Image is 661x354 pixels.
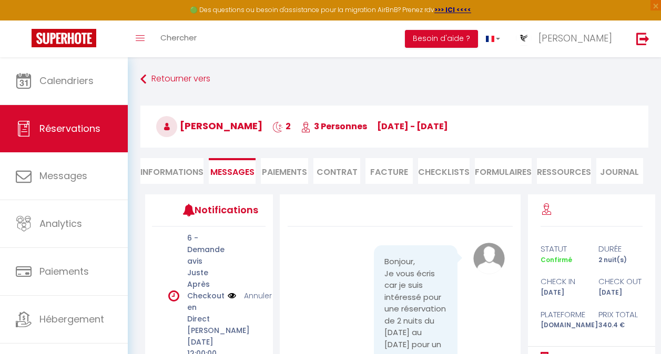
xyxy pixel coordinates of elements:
[152,20,205,57] a: Chercher
[434,5,471,14] a: >>> ICI <<<<
[32,29,96,47] img: Super Booking
[592,320,649,330] div: 340.4 €
[592,243,649,255] div: durée
[475,158,532,184] li: FORMULAIRES
[508,20,625,57] a: ... [PERSON_NAME]
[187,232,221,325] p: 6 - Demande avis Juste Après Checkout en Direct
[156,119,262,132] span: [PERSON_NAME]
[473,243,505,274] img: avatar.png
[405,30,478,48] button: Besoin d'aide ?
[596,158,643,184] li: Journal
[365,158,412,184] li: Facture
[534,243,592,255] div: statut
[39,217,82,230] span: Analytics
[39,74,94,87] span: Calendriers
[228,290,236,301] img: NO IMAGE
[301,120,367,132] span: 3 Personnes
[377,120,448,132] span: [DATE] - [DATE]
[140,158,204,184] li: Informations
[534,288,592,298] div: [DATE]
[592,275,649,288] div: check out
[418,158,470,184] li: CHECKLISTS
[534,320,592,330] div: [DOMAIN_NAME]
[140,70,648,89] a: Retourner vers
[39,265,89,278] span: Paiements
[313,158,360,184] li: Contrat
[210,166,255,178] span: Messages
[39,313,104,326] span: Hébergement
[160,32,197,43] span: Chercher
[636,32,649,45] img: logout
[592,288,649,298] div: [DATE]
[244,290,272,301] a: Annuler
[39,122,100,135] span: Réservations
[538,32,612,45] span: [PERSON_NAME]
[195,198,242,222] h3: Notifications
[592,308,649,321] div: Prix total
[272,120,291,132] span: 2
[39,169,87,182] span: Messages
[534,275,592,288] div: check in
[541,255,572,264] span: Confirmé
[261,158,308,184] li: Paiements
[537,158,591,184] li: Ressources
[534,308,592,321] div: Plateforme
[516,30,532,46] img: ...
[592,255,649,265] div: 2 nuit(s)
